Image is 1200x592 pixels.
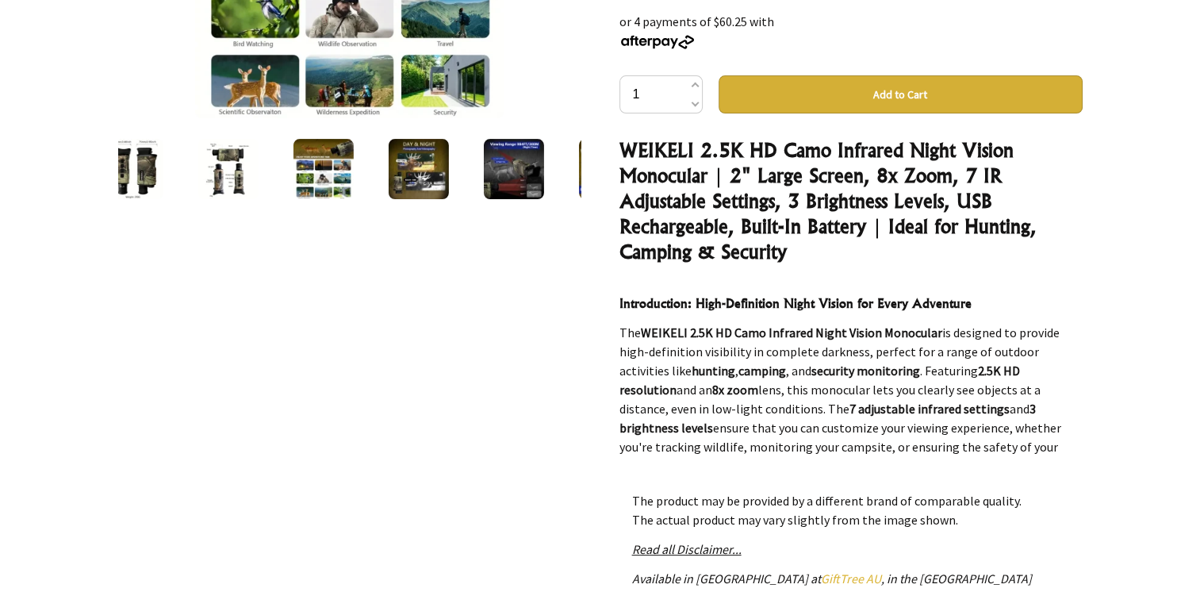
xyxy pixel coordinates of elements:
[102,139,163,199] img: WEIKELI 2.5K HD Camo Infrared Night Vision Monocular
[578,139,638,199] img: WEIKELI 2.5K HD Camo Infrared Night Vision Monocular
[619,35,696,49] img: Afterpay
[483,139,543,199] img: WEIKELI 2.5K HD Camo Infrared Night Vision Monocular
[619,12,1083,50] div: or 4 payments of $60.25 with
[692,363,735,379] strong: hunting
[619,295,972,311] strong: Introduction: High-Definition Night Vision for Every Adventure
[293,139,353,199] img: WEIKELI 2.5K HD Camo Infrared Night Vision Monocular
[197,139,258,199] img: WEIKELI 2.5K HD Camo Infrared Night Vision Monocular
[719,75,1083,113] button: Add to Cart
[619,323,1083,494] p: The is designed to provide high-definition visibility in complete darkness, perfect for a range o...
[738,363,786,379] strong: camping
[632,491,1070,529] p: The product may be provided by a different brand of comparable quality. The actual product may va...
[641,325,942,340] strong: WEIKELI 2.5K HD Camo Infrared Night Vision Monocular
[712,382,758,398] strong: 8x zoom
[632,541,742,557] a: Read all Disclaimer...
[849,401,1010,417] strong: 7 adjustable infrared settings
[811,363,920,379] strong: security monitoring
[388,139,448,199] img: WEIKELI 2.5K HD Camo Infrared Night Vision Monocular
[821,571,881,586] a: GiftTree AU
[619,138,1037,263] strong: WEIKELI 2.5K HD Camo Infrared Night Vision Monocular | 2" Large Screen, 8x Zoom, 7 IR Adjustable ...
